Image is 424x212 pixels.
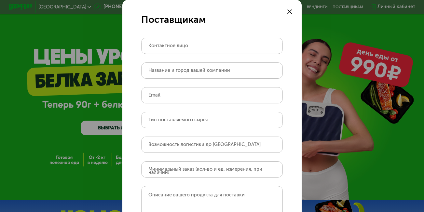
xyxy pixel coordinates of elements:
label: Тип поставляемого сырья [148,118,208,122]
label: Email [148,94,160,97]
label: Описание вашего продукта для поставки [148,192,245,198]
label: Минимальный заказ (кол-во и ед. измерения, при наличии) [148,168,283,174]
label: Возможность логистики до [GEOGRAPHIC_DATA] [148,143,261,146]
label: Контактное лицо [148,44,188,47]
label: Название и город вашей компании [148,69,230,72]
div: Поставщикам [141,14,282,26]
